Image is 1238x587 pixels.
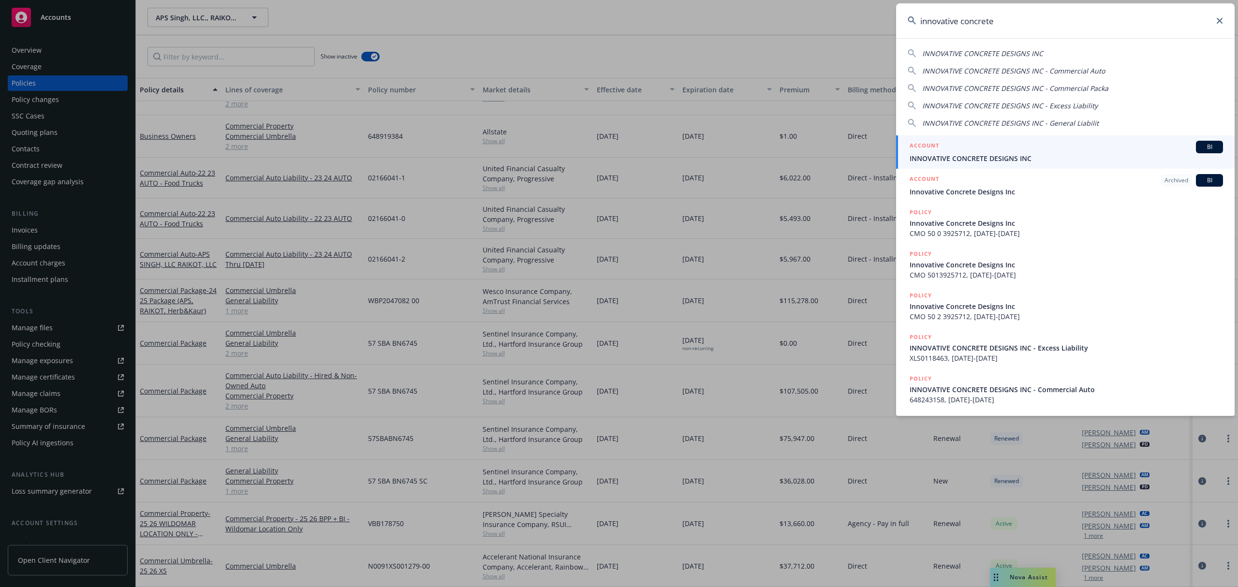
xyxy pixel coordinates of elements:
[922,49,1043,58] span: INNOVATIVE CONCRETE DESIGNS INC
[910,260,1223,270] span: Innovative Concrete Designs Inc
[910,207,932,217] h5: POLICY
[910,343,1223,353] span: INNOVATIVE CONCRETE DESIGNS INC - Excess Liability
[910,311,1223,322] span: CMO 50 2 3925712, [DATE]-[DATE]
[910,141,939,152] h5: ACCOUNT
[922,101,1098,110] span: INNOVATIVE CONCRETE DESIGNS INC - Excess Liability
[922,66,1105,75] span: INNOVATIVE CONCRETE DESIGNS INC - Commercial Auto
[910,249,932,259] h5: POLICY
[896,327,1235,368] a: POLICYINNOVATIVE CONCRETE DESIGNS INC - Excess LiabilityXLS0118463, [DATE]-[DATE]
[1200,143,1219,151] span: BI
[1200,176,1219,185] span: BI
[896,169,1235,202] a: ACCOUNTArchivedBIInnovative Concrete Designs Inc
[910,174,939,186] h5: ACCOUNT
[910,153,1223,163] span: INNOVATIVE CONCRETE DESIGNS INC
[910,353,1223,363] span: XLS0118463, [DATE]-[DATE]
[896,202,1235,244] a: POLICYInnovative Concrete Designs IncCMO 50 0 3925712, [DATE]-[DATE]
[910,228,1223,238] span: CMO 50 0 3925712, [DATE]-[DATE]
[910,187,1223,197] span: Innovative Concrete Designs Inc
[896,285,1235,327] a: POLICYInnovative Concrete Designs IncCMO 50 2 3925712, [DATE]-[DATE]
[896,244,1235,285] a: POLICYInnovative Concrete Designs IncCMO 5013925712, [DATE]-[DATE]
[910,332,932,342] h5: POLICY
[922,84,1108,93] span: INNOVATIVE CONCRETE DESIGNS INC - Commercial Packa
[896,3,1235,38] input: Search...
[910,291,932,300] h5: POLICY
[922,118,1099,128] span: INNOVATIVE CONCRETE DESIGNS INC - General Liabilit
[896,135,1235,169] a: ACCOUNTBIINNOVATIVE CONCRETE DESIGNS INC
[910,374,932,383] h5: POLICY
[910,395,1223,405] span: 648243158, [DATE]-[DATE]
[910,270,1223,280] span: CMO 5013925712, [DATE]-[DATE]
[910,384,1223,395] span: INNOVATIVE CONCRETE DESIGNS INC - Commercial Auto
[1164,176,1188,185] span: Archived
[910,218,1223,228] span: Innovative Concrete Designs Inc
[910,301,1223,311] span: Innovative Concrete Designs Inc
[896,368,1235,410] a: POLICYINNOVATIVE CONCRETE DESIGNS INC - Commercial Auto648243158, [DATE]-[DATE]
